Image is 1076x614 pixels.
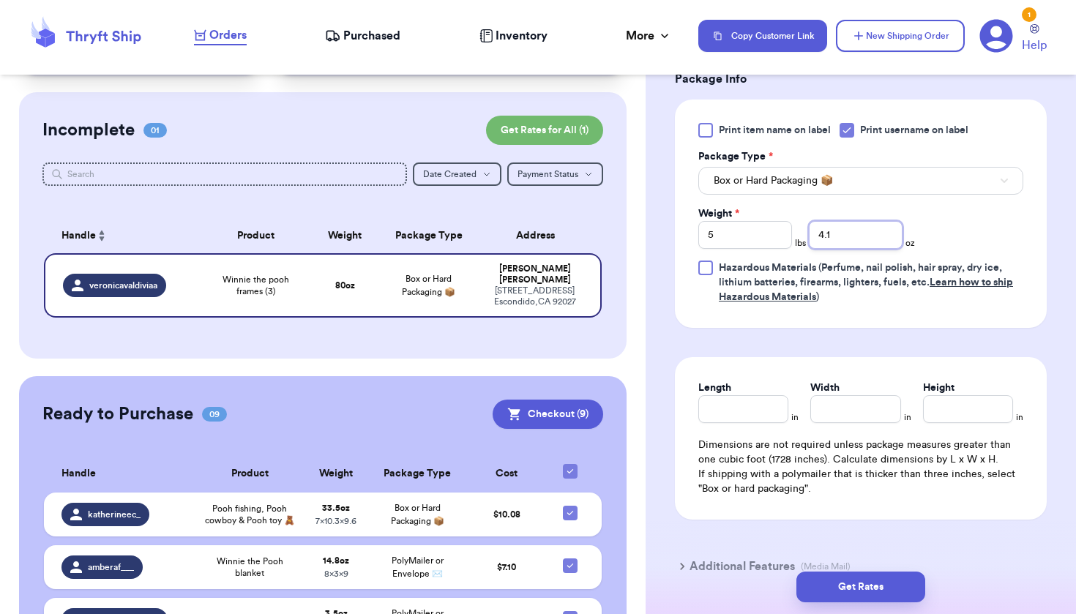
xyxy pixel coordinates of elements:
[325,27,400,45] a: Purchased
[791,411,799,423] span: in
[698,381,731,395] label: Length
[204,555,295,579] span: Winnie the Pooh blanket
[626,27,672,45] div: More
[518,170,578,179] span: Payment Status
[1022,37,1047,54] span: Help
[719,263,1013,302] span: (Perfume, nail polish, hair spray, dry ice, lithium batteries, firearms, lighters, fuels, etc. )
[690,558,795,575] h3: Additional Features
[698,167,1023,195] button: Box or Hard Packaging 📦
[202,407,227,422] span: 09
[719,263,816,273] span: Hazardous Materials
[1016,411,1023,423] span: in
[343,27,400,45] span: Purchased
[312,218,378,253] th: Weight
[195,455,304,493] th: Product
[324,569,348,578] span: 8 x 3 x 9
[143,123,167,138] span: 01
[486,116,603,145] button: Get Rates for All (1)
[497,563,516,572] span: $ 7.10
[493,400,603,429] button: Checkout (9)
[923,381,954,395] label: Height
[209,274,303,297] span: Winnie the pooh frames (3)
[378,218,479,253] th: Package Type
[194,26,247,45] a: Orders
[836,20,965,52] button: New Shipping Order
[1022,24,1047,54] a: Help
[96,227,108,244] button: Sort ascending
[493,510,520,519] span: $ 10.08
[402,274,455,296] span: Box or Hard Packaging 📦
[979,19,1013,53] a: 1
[392,556,444,578] span: PolyMailer or Envelope ✉️
[335,281,355,290] strong: 80 oz
[413,162,501,186] button: Date Created
[42,162,406,186] input: Search
[88,509,141,520] span: katherineec_
[487,285,582,307] div: [STREET_ADDRESS] Escondido , CA 92027
[209,26,247,44] span: Orders
[487,263,582,285] div: [PERSON_NAME] [PERSON_NAME]
[796,572,925,602] button: Get Rates
[322,503,350,512] strong: 33.5 oz
[391,503,444,525] span: Box or Hard Packaging 📦
[61,228,96,244] span: Handle
[479,27,548,45] a: Inventory
[315,517,356,525] span: 7 x 10.3 x 9.6
[719,123,831,138] span: Print item name on label
[795,237,806,249] span: lbs
[698,467,1023,496] p: If shipping with a polymailer that is thicker than three inches, select "Box or hard packaging".
[304,455,369,493] th: Weight
[369,455,466,493] th: Package Type
[42,119,135,142] h2: Incomplete
[89,280,157,291] span: veronicavaldiviaa
[466,455,548,493] th: Cost
[905,237,915,249] span: oz
[1022,7,1036,22] div: 1
[507,162,603,186] button: Payment Status
[698,149,773,164] label: Package Type
[675,70,1047,88] h3: Package Info
[423,170,477,179] span: Date Created
[201,218,312,253] th: Product
[714,173,833,188] span: Box or Hard Packaging 📦
[904,411,911,423] span: in
[479,218,601,253] th: Address
[698,438,1023,496] div: Dimensions are not required unless package measures greater than one cubic foot (1728 inches). Ca...
[42,403,193,426] h2: Ready to Purchase
[88,561,134,573] span: amberaf___
[496,27,548,45] span: Inventory
[204,503,295,526] span: Pooh fishing, Pooh cowboy & Pooh toy 🧸
[860,123,968,138] span: Print username on label
[323,556,349,565] strong: 14.8 oz
[61,466,96,482] span: Handle
[698,206,739,221] label: Weight
[698,20,827,52] button: Copy Customer Link
[810,381,840,395] label: Width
